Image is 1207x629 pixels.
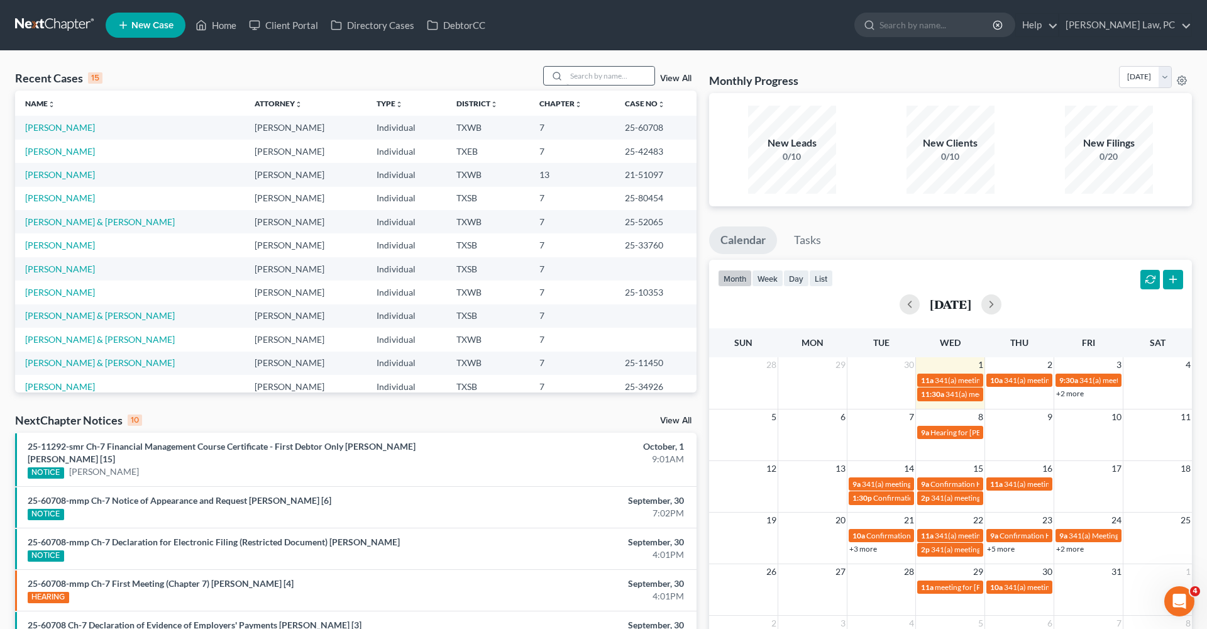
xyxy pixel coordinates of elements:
a: [PERSON_NAME] [25,287,95,298]
span: 341(a) Meeting for [PERSON_NAME] [1069,531,1191,540]
a: Help [1016,14,1058,36]
td: 7 [529,116,614,139]
a: Calendar [709,226,777,254]
div: NOTICE [28,509,64,520]
iframe: Intercom live chat [1164,586,1194,616]
span: 30 [903,357,915,372]
a: 25-11292-smr Ch-7 Financial Management Course Certificate - First Debtor Only [PERSON_NAME] [PERS... [28,441,416,464]
span: 10 [1110,409,1123,425]
span: 11:30a [921,389,944,399]
a: View All [660,74,692,83]
span: 30 [1041,564,1054,579]
td: [PERSON_NAME] [245,375,366,398]
span: 10a [990,376,1003,385]
a: Case Nounfold_more [625,99,665,108]
td: TXSB [446,304,530,328]
a: Home [189,14,243,36]
td: 7 [529,210,614,233]
span: 28 [903,564,915,579]
span: 4 [1184,357,1192,372]
h3: Monthly Progress [709,73,798,88]
span: 11a [921,531,934,540]
span: 1:30p [852,493,872,503]
div: NOTICE [28,550,64,562]
a: Districtunfold_more [456,99,498,108]
td: Individual [367,233,446,257]
td: TXWB [446,352,530,375]
td: TXWB [446,210,530,233]
span: 4 [1190,586,1200,596]
span: 31 [1110,564,1123,579]
span: 11 [1179,409,1192,425]
div: New Leads [748,136,836,150]
span: 341(a) meeting for Toy [PERSON_NAME] [931,545,1066,554]
a: 25-60708-mmp Ch-7 Declaration for Electronic Filing (Restricted Document) [PERSON_NAME] [28,537,400,547]
span: 23 [1041,513,1054,528]
a: DebtorCC [421,14,492,36]
a: Tasks [783,226,832,254]
td: [PERSON_NAME] [245,210,366,233]
i: unfold_more [575,101,582,108]
button: month [718,270,752,287]
span: 18 [1179,461,1192,476]
td: 13 [529,163,614,186]
span: 341(a) meeting for [PERSON_NAME] & [PERSON_NAME] [1004,479,1192,489]
span: Confirmation Hearing for [PERSON_NAME] [866,531,1010,540]
td: Individual [367,352,446,375]
span: 24 [1110,513,1123,528]
span: Sat [1150,337,1166,348]
td: 7 [529,140,614,163]
td: 7 [529,328,614,351]
a: +2 more [1056,544,1084,554]
i: unfold_more [490,101,498,108]
span: Mon [802,337,824,348]
div: 10 [128,415,142,426]
span: 341(a) meeting for [PERSON_NAME] [1004,582,1125,592]
td: [PERSON_NAME] [245,163,366,186]
td: 25-34926 [615,375,697,398]
a: +5 more [987,544,1015,554]
td: 25-10353 [615,281,697,304]
td: TXWB [446,281,530,304]
a: Client Portal [243,14,324,36]
div: New Filings [1065,136,1153,150]
span: 16 [1041,461,1054,476]
span: Sun [734,337,752,348]
i: unfold_more [395,101,403,108]
td: [PERSON_NAME] [245,140,366,163]
span: 22 [972,513,984,528]
td: Individual [367,304,446,328]
a: [PERSON_NAME] [25,169,95,180]
span: 9a [921,479,929,489]
span: 341(a) meeting for [PERSON_NAME] & [PERSON_NAME] [931,493,1119,503]
td: [PERSON_NAME] [245,233,366,257]
span: 341(a) meeting for [PERSON_NAME] & [PERSON_NAME] [1004,376,1192,385]
button: week [752,270,783,287]
td: 25-52065 [615,210,697,233]
div: 15 [88,72,102,84]
div: 7:02PM [473,507,684,520]
td: [PERSON_NAME] [245,304,366,328]
a: [PERSON_NAME] [25,122,95,133]
div: HEARING [28,592,69,603]
td: TXWB [446,328,530,351]
td: [PERSON_NAME] [245,281,366,304]
div: 9:01AM [473,453,684,465]
a: [PERSON_NAME] Law, PC [1059,14,1191,36]
input: Search by name... [566,67,654,85]
span: 341(a) meeting for [PERSON_NAME] [935,531,1056,540]
td: Individual [367,375,446,398]
span: Hearing for [PERSON_NAME] & [PERSON_NAME] [930,428,1095,437]
div: Recent Cases [15,70,102,86]
td: [PERSON_NAME] [245,328,366,351]
div: 0/10 [748,150,836,163]
td: Individual [367,328,446,351]
a: [PERSON_NAME] & [PERSON_NAME] [25,216,175,227]
div: September, 30 [473,577,684,590]
span: 341(a) meeting for [PERSON_NAME] [945,389,1067,399]
td: 7 [529,304,614,328]
td: [PERSON_NAME] [245,352,366,375]
a: +2 more [1056,389,1084,398]
span: 2 [1046,357,1054,372]
a: [PERSON_NAME] [25,264,95,274]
